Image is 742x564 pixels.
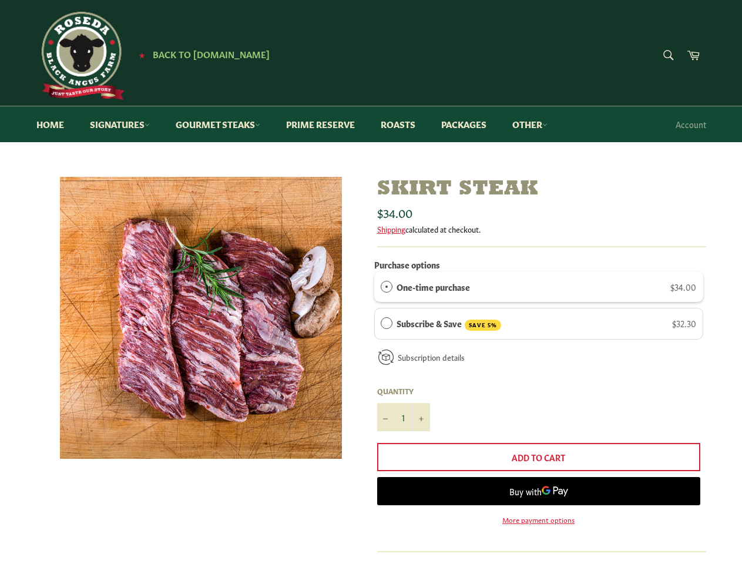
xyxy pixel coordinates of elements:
span: $34.00 [377,204,412,220]
label: Purchase options [374,258,440,270]
a: Packages [429,106,498,142]
span: $34.00 [670,281,696,293]
span: $32.30 [672,317,696,329]
a: Signatures [78,106,162,142]
a: Prime Reserve [274,106,367,142]
button: Add to Cart [377,443,700,471]
a: ★ Back to [DOMAIN_NAME] [133,50,270,59]
span: ★ [139,50,145,59]
a: Subscription details [398,351,465,362]
img: Roseda Beef [36,12,125,100]
a: Gourmet Steaks [164,106,272,142]
a: Other [501,106,559,142]
span: Add to Cart [512,451,565,463]
h1: Skirt Steak [377,177,706,202]
a: Shipping [377,223,405,234]
label: Quantity [377,386,430,396]
a: More payment options [377,515,700,525]
div: One-time purchase [381,280,392,293]
span: Back to [DOMAIN_NAME] [153,48,270,60]
a: Home [25,106,76,142]
a: Account [670,107,712,142]
div: Subscribe & Save [381,317,392,330]
div: calculated at checkout. [377,224,706,234]
button: Reduce item quantity by one [377,403,395,431]
span: SAVE 5% [465,320,501,331]
button: Increase item quantity by one [412,403,430,431]
label: Subscribe & Save [397,317,501,331]
a: Roasts [369,106,427,142]
label: One-time purchase [397,280,470,293]
img: Skirt Steak [60,177,342,459]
